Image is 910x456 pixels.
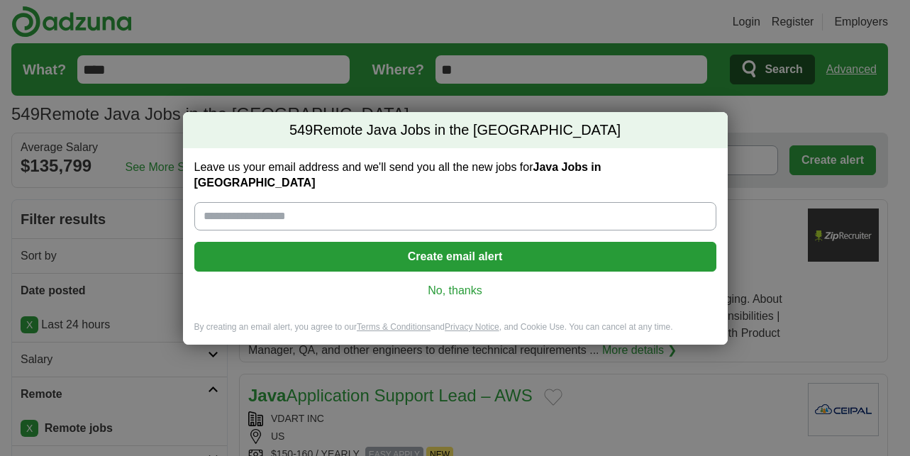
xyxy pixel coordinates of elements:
[206,283,705,299] a: No, thanks
[445,322,499,332] a: Privacy Notice
[194,242,716,272] button: Create email alert
[357,322,431,332] a: Terms & Conditions
[194,160,716,191] label: Leave us your email address and we'll send you all the new jobs for
[183,112,728,149] h2: Remote Java Jobs in the [GEOGRAPHIC_DATA]
[183,321,728,345] div: By creating an email alert, you agree to our and , and Cookie Use. You can cancel at any time.
[289,121,313,140] span: 549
